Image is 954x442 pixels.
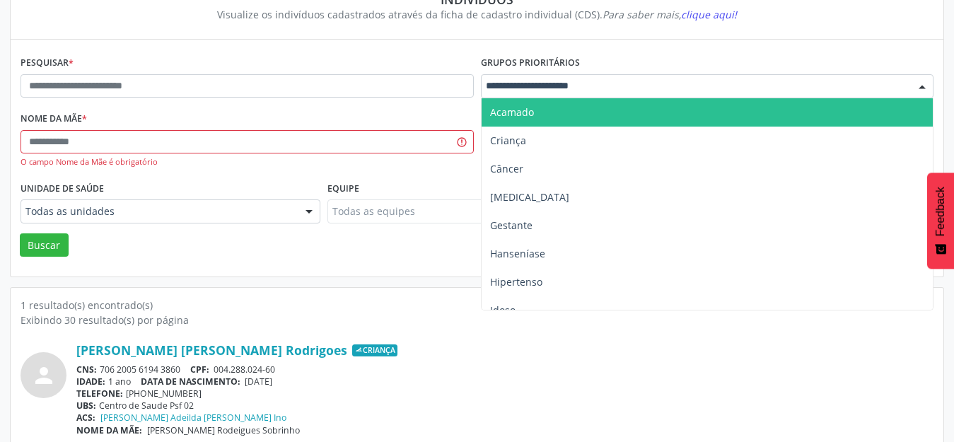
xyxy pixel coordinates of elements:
span: Criança [352,344,397,357]
a: [PERSON_NAME] Adeilda [PERSON_NAME] Ino [100,412,286,424]
label: Unidade de saúde [21,178,104,199]
div: 1 ano [76,376,933,388]
span: DATA DE NASCIMENTO: [141,376,240,388]
span: Criança [490,134,526,147]
label: Equipe [327,178,359,199]
span: Feedback [934,187,947,236]
span: CNS: [76,364,97,376]
div: O campo Nome da Mãe é obrigatório [21,156,474,168]
span: Gestante [490,219,533,232]
span: Todas as unidades [25,204,291,219]
span: ACS: [76,412,95,424]
span: CPF: [190,364,209,376]
span: NOME DA MÃE: [76,424,142,436]
span: Idoso [490,303,516,317]
span: [PERSON_NAME] Rodeigues Sobrinho [147,424,300,436]
label: Nome da mãe [21,108,87,130]
span: Câncer [490,162,523,175]
button: Feedback - Mostrar pesquisa [927,173,954,269]
span: IDADE: [76,376,105,388]
div: 1 resultado(s) encontrado(s) [21,298,933,313]
div: Centro de Saude Psf 02 [76,400,933,412]
button: Buscar [20,233,69,257]
span: TELEFONE: [76,388,123,400]
a: [PERSON_NAME] [PERSON_NAME] Rodrigoes [76,342,347,358]
label: Pesquisar [21,52,74,74]
span: UBS: [76,400,96,412]
span: [DATE] [245,376,272,388]
i: person [31,363,57,388]
div: 706 2005 6194 3860 [76,364,933,376]
span: Hanseníase [490,247,545,260]
div: [PHONE_NUMBER] [76,388,933,400]
i: Para saber mais, [603,8,737,21]
label: Grupos prioritários [481,52,580,74]
div: Exibindo 30 resultado(s) por página [21,313,933,327]
div: Visualize os indivíduos cadastrados através da ficha de cadastro individual (CDS). [30,7,924,22]
span: clique aqui! [681,8,737,21]
span: Hipertenso [490,275,542,289]
span: Acamado [490,105,534,119]
span: [MEDICAL_DATA] [490,190,569,204]
span: 004.288.024-60 [214,364,275,376]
